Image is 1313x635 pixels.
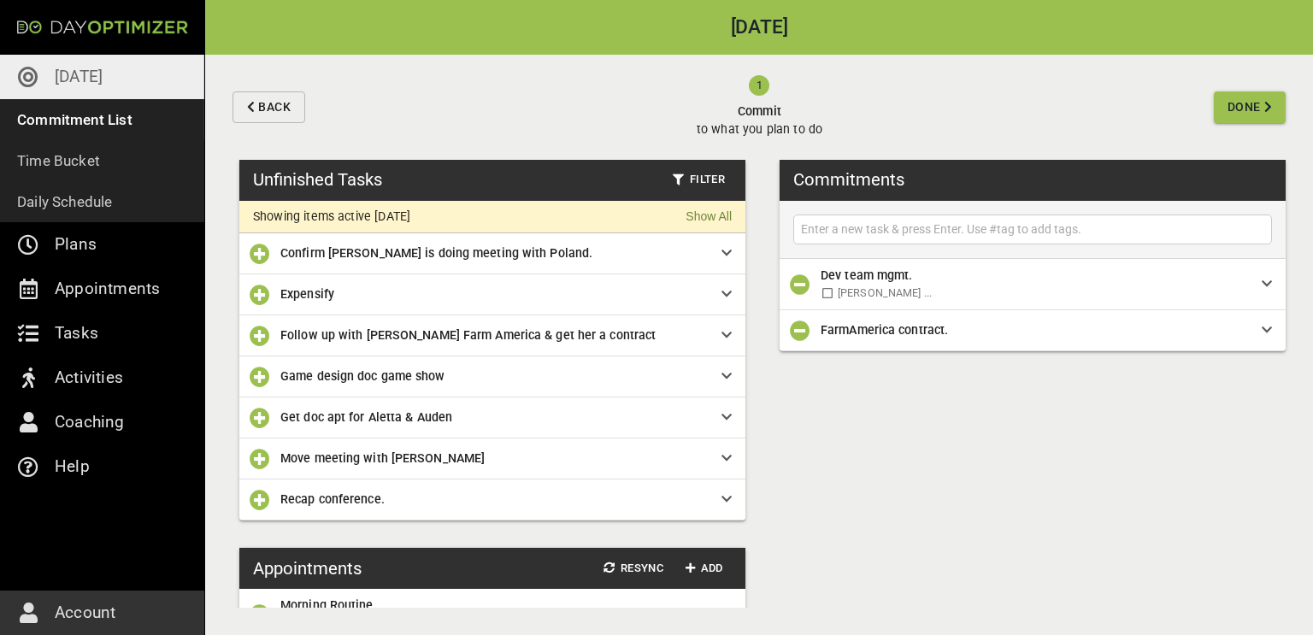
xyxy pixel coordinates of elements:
p: active [DATE] [338,209,410,223]
button: Filter [666,167,732,193]
text: 1 [757,79,762,91]
div: Recap conference. [239,479,745,520]
h3: Unfinished Tasks [253,167,382,192]
p: Tasks [55,320,98,347]
span: [PERSON_NAME] ... [838,286,932,299]
p: Time Bucket [17,149,100,173]
button: Add [677,556,732,582]
span: Get doc apt for Aletta & Auden [280,410,452,424]
button: Resync [597,556,670,582]
p: Activities [55,364,123,391]
span: Dev team mgmt. [821,268,912,282]
a: Show All [686,208,732,226]
span: Confirm [PERSON_NAME] is doing meeting with Poland. [280,246,592,260]
div: Move meeting with [PERSON_NAME] [239,438,745,479]
span: Expensify [280,287,334,301]
div: Follow up with [PERSON_NAME] Farm America & get her a contract [239,315,745,356]
p: to what you plan to do [697,121,822,138]
span: Follow up with [PERSON_NAME] Farm America & get her a contract [280,328,656,342]
span: FarmAmerica contract. [821,323,948,337]
button: Committo what you plan to do [312,55,1207,160]
div: FarmAmerica contract. [780,310,1286,351]
p: Coaching [55,409,125,436]
span: Add [684,559,725,579]
h2: [DATE] [205,18,1313,38]
input: Enter a new task & press Enter. Use #tag to add tags. [798,219,1268,240]
div: Game design doc game show [239,356,745,397]
span: Resync [604,559,663,579]
div: Get doc apt for Aletta & Auden [239,397,745,438]
span: Done [1228,97,1261,118]
span: Commit [697,103,822,121]
span: Morning Routine [280,598,374,612]
h3: Appointments [253,556,362,581]
h3: Commitments [793,167,904,192]
span: Game design doc game show [280,369,445,383]
p: Daily Schedule [17,190,113,214]
div: Dev team mgmt. [PERSON_NAME] ... [780,259,1286,310]
p: Showing items [253,209,338,223]
p: Commitment List [17,108,132,132]
span: Back [258,97,291,118]
button: Done [1214,91,1286,123]
img: Day Optimizer [17,21,188,34]
p: Account [55,599,115,626]
p: Appointments [55,275,160,303]
span: Move meeting with [PERSON_NAME] [280,451,485,465]
span: Recap conference. [280,492,385,506]
span: Filter [673,170,725,190]
button: Back [233,91,305,123]
p: [DATE] [55,63,103,91]
p: Plans [55,231,97,258]
p: Help [55,453,90,480]
div: Confirm [PERSON_NAME] is doing meeting with Poland. [239,233,745,274]
div: Expensify [239,274,745,315]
